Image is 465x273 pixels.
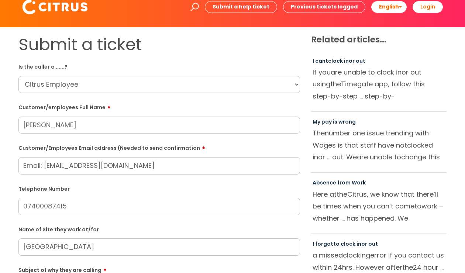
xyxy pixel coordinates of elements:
span: in [344,57,349,65]
span: are [331,68,342,77]
span: the [402,263,413,272]
label: Customer/employees Full Name [18,102,300,111]
span: the [337,190,347,199]
span: the [330,79,341,89]
span: The [313,128,325,138]
h4: Related articles... [311,35,447,45]
a: Absence from Work [313,179,366,186]
span: clocked [407,141,433,150]
input: Email [18,157,300,174]
span: in [313,152,318,162]
span: unable [370,152,392,162]
span: to [394,152,401,162]
a: I cantclock inor out [313,57,365,65]
a: My pay is wrong [313,118,356,125]
span: clock [377,68,394,77]
span: to [368,68,375,77]
a: Login [413,1,443,13]
label: Customer/Employees Email address (Needed to send confirmation [18,142,300,151]
label: Is the caller a ......? [18,62,300,70]
a: Previous tickets logged [283,1,365,13]
span: in [356,240,361,248]
span: clock [328,57,343,65]
span: unable [344,68,366,77]
span: clock [341,240,355,248]
span: English [379,3,399,10]
p: Here at Citrus, we know that there’ll be times when you can’t come work – whether ... has happene... [313,189,445,224]
b: Login [420,3,435,10]
p: If you or out using Timegate app, follow this step-by-step ... step-by-[PERSON_NAME] resolve issu... [313,66,445,102]
label: Telephone Number [18,184,300,192]
p: number one issue trending with Wages is that staff have not or ... out. We change this unless you... [313,127,445,163]
span: to [333,240,340,248]
span: to [414,201,421,211]
a: Submit a help ticket [205,1,277,13]
label: Name of Site they work at/for [18,225,300,233]
a: I forgotto clock inor out [313,240,378,248]
span: are [357,152,368,162]
h1: Submit a ticket [18,35,300,55]
span: in [396,68,402,77]
span: clocking [343,250,370,260]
